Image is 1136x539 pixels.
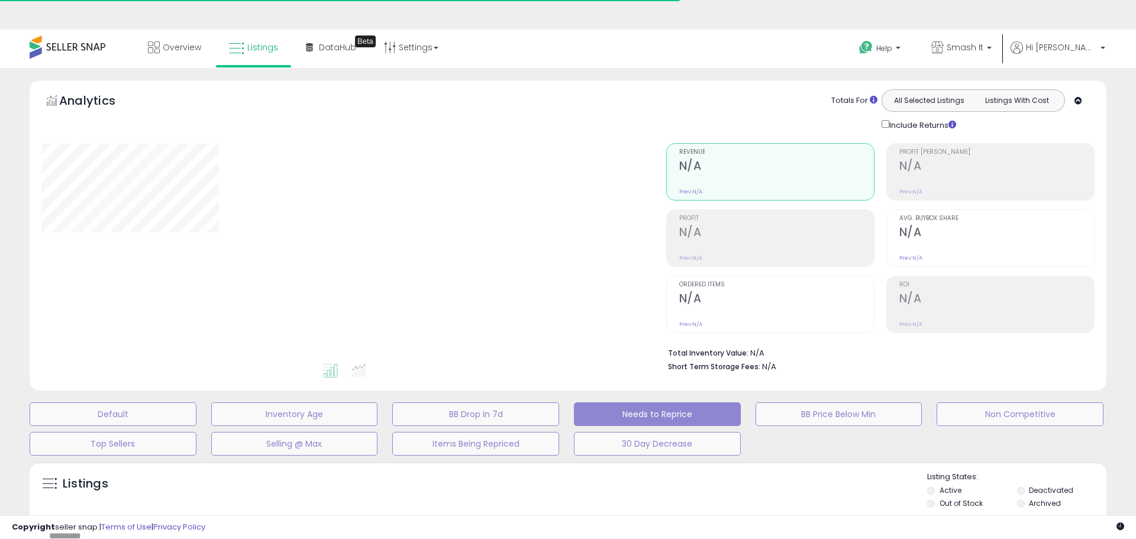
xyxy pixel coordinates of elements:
[899,292,1094,308] h2: N/A
[59,92,138,112] h5: Analytics
[873,118,970,131] div: Include Returns
[899,321,922,328] small: Prev: N/A
[220,30,287,65] a: Listings
[392,402,559,426] button: BB Drop in 7d
[1011,41,1105,68] a: Hi [PERSON_NAME]
[876,43,892,53] span: Help
[139,30,210,65] a: Overview
[973,93,1061,108] button: Listings With Cost
[211,432,378,456] button: Selling @ Max
[297,30,365,65] a: DataHub
[163,41,201,53] span: Overview
[679,215,874,222] span: Profit
[937,402,1103,426] button: Non Competitive
[668,362,760,372] b: Short Term Storage Fees:
[247,41,278,53] span: Listings
[355,35,376,47] div: Tooltip anchor
[574,432,741,456] button: 30 Day Decrease
[668,345,1086,359] li: N/A
[679,149,874,156] span: Revenue
[12,522,205,533] div: seller snap | |
[899,149,1094,156] span: Profit [PERSON_NAME]
[679,292,874,308] h2: N/A
[679,159,874,175] h2: N/A
[574,402,741,426] button: Needs to Reprice
[899,215,1094,222] span: Avg. Buybox Share
[679,225,874,241] h2: N/A
[899,282,1094,288] span: ROI
[679,188,702,195] small: Prev: N/A
[668,348,748,358] b: Total Inventory Value:
[30,402,196,426] button: Default
[1026,41,1097,53] span: Hi [PERSON_NAME]
[922,30,1001,68] a: Smash It
[899,225,1094,241] h2: N/A
[211,402,378,426] button: Inventory Age
[831,95,877,106] div: Totals For
[859,40,873,55] i: Get Help
[392,432,559,456] button: Items Being Repriced
[319,41,356,53] span: DataHub
[679,321,702,328] small: Prev: N/A
[679,254,702,262] small: Prev: N/A
[375,30,447,65] a: Settings
[850,31,912,68] a: Help
[899,188,922,195] small: Prev: N/A
[756,402,922,426] button: BB Price Below Min
[12,521,55,532] strong: Copyright
[679,282,874,288] span: Ordered Items
[30,432,196,456] button: Top Sellers
[899,159,1094,175] h2: N/A
[947,41,983,53] span: Smash It
[885,93,973,108] button: All Selected Listings
[762,361,776,372] span: N/A
[899,254,922,262] small: Prev: N/A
